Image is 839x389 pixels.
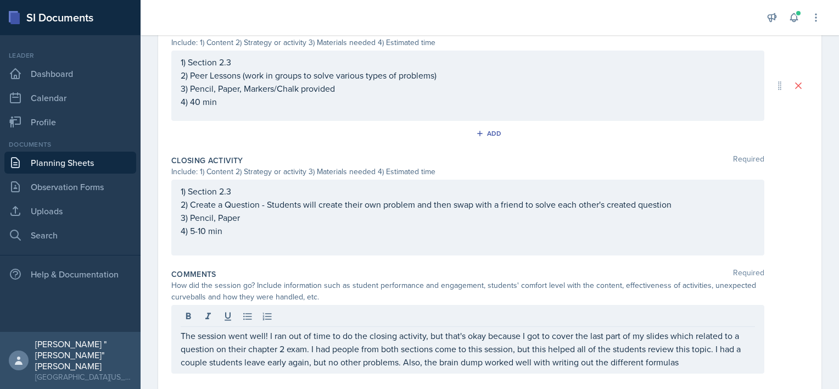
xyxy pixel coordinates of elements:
[4,51,136,60] div: Leader
[181,185,755,198] p: 1) Section 2.3
[4,140,136,149] div: Documents
[4,152,136,174] a: Planning Sheets
[478,129,502,138] div: Add
[181,224,755,237] p: 4) 5-10 min
[181,55,755,69] p: 1) Section 2.3
[181,198,755,211] p: 2) Create a Question - Students will create their own problem and then swap with a friend to solv...
[171,280,764,303] div: How did the session go? Include information such as student performance and engagement, students'...
[733,269,764,280] span: Required
[171,166,764,177] div: Include: 1) Content 2) Strategy or activity 3) Materials needed 4) Estimated time
[733,155,764,166] span: Required
[181,82,755,95] p: 3) Pencil, Paper, Markers/Chalk provided
[171,269,216,280] label: Comments
[35,371,132,382] div: [GEOGRAPHIC_DATA][US_STATE] in [GEOGRAPHIC_DATA]
[181,69,755,82] p: 2) Peer Lessons (work in groups to solve various types of problems)
[4,176,136,198] a: Observation Forms
[171,37,764,48] div: Include: 1) Content 2) Strategy or activity 3) Materials needed 4) Estimated time
[4,111,136,133] a: Profile
[4,224,136,246] a: Search
[35,338,132,371] div: [PERSON_NAME] "[PERSON_NAME]" [PERSON_NAME]
[4,200,136,222] a: Uploads
[4,63,136,85] a: Dashboard
[4,263,136,285] div: Help & Documentation
[181,329,755,369] p: The session went well! I ran out of time to do the closing activity, but that's okay because I go...
[181,95,755,108] p: 4) 40 min
[4,87,136,109] a: Calendar
[171,155,243,166] label: Closing Activity
[181,211,755,224] p: 3) Pencil, Paper
[472,125,508,142] button: Add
